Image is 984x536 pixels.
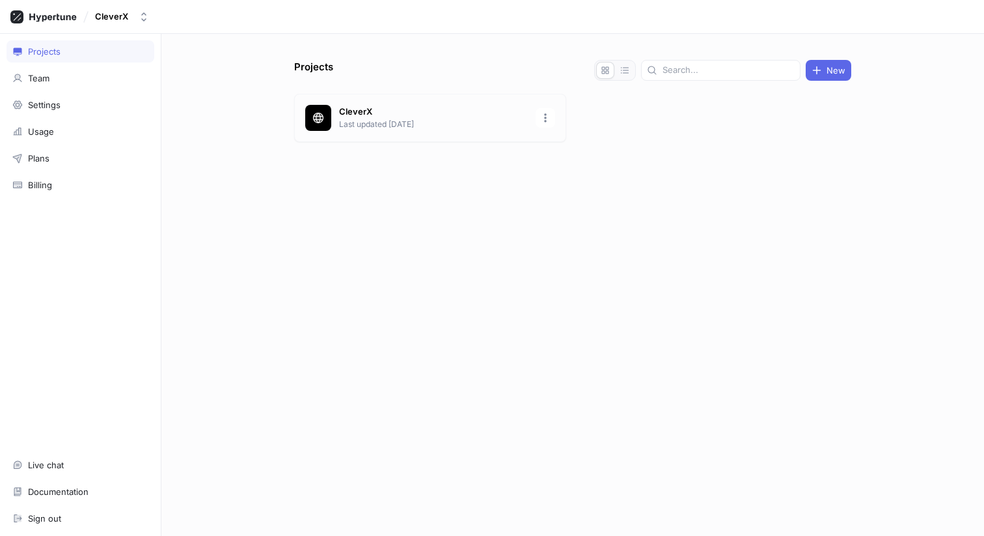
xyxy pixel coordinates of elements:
div: Billing [28,180,52,190]
div: Plans [28,153,49,163]
input: Search... [663,64,795,77]
a: Billing [7,174,154,196]
div: CleverX [95,11,128,22]
button: CleverX [90,6,154,27]
a: Settings [7,94,154,116]
div: Usage [28,126,54,137]
a: Documentation [7,481,154,503]
a: Team [7,67,154,89]
div: Settings [28,100,61,110]
p: Projects [294,60,333,81]
a: Usage [7,120,154,143]
div: Projects [28,46,61,57]
a: Projects [7,40,154,63]
p: Last updated [DATE] [339,119,528,130]
div: Live chat [28,460,64,470]
a: Plans [7,147,154,169]
span: New [827,66,845,74]
button: New [806,60,851,81]
div: Team [28,73,49,83]
div: Sign out [28,513,61,524]
div: Documentation [28,487,89,497]
p: CleverX [339,106,528,119]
